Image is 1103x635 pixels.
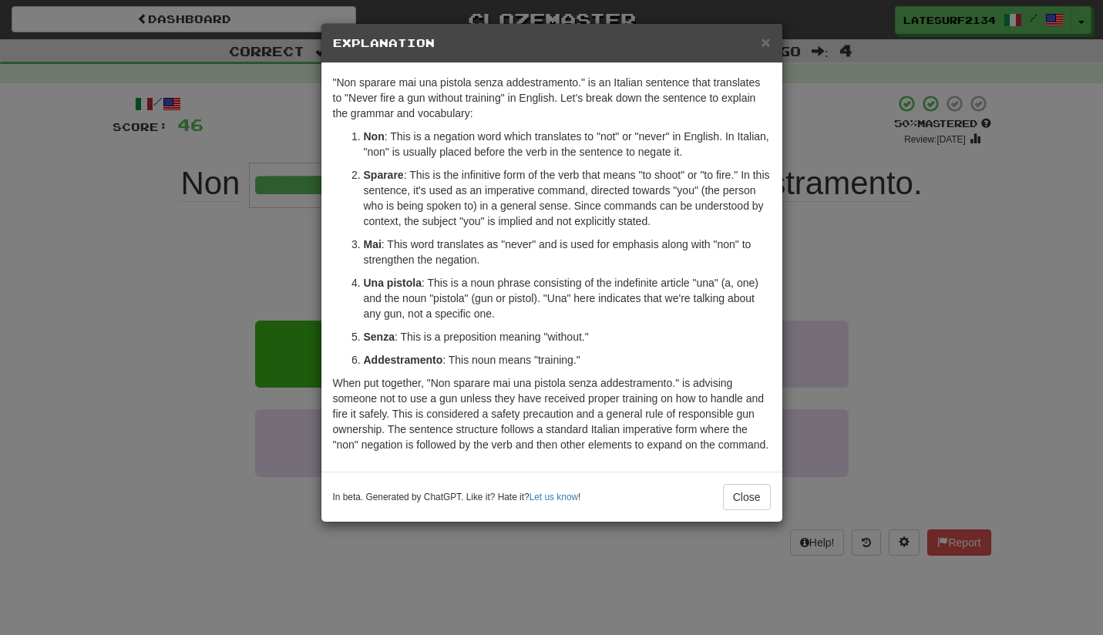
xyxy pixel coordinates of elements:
p: : This is a noun phrase consisting of the indefinite article "una" (a, one) and the noun "pistola... [364,275,771,321]
small: In beta. Generated by ChatGPT. Like it? Hate it? ! [333,491,581,504]
strong: Una pistola [364,277,422,289]
span: × [761,33,770,51]
p: : This is the infinitive form of the verb that means "to shoot" or "to fire." In this sentence, i... [364,167,771,229]
p: "Non sparare mai una pistola senza addestramento." is an Italian sentence that translates to "Nev... [333,75,771,121]
button: Close [761,34,770,50]
button: Close [723,484,771,510]
p: : This word translates as "never" and is used for emphasis along with "non" to strengthen the neg... [364,237,771,267]
strong: Non [364,130,385,143]
p: When put together, "Non sparare mai una pistola senza addestramento." is advising someone not to ... [333,375,771,452]
strong: Sparare [364,169,404,181]
h5: Explanation [333,35,771,51]
a: Let us know [530,492,578,502]
strong: Senza [364,331,395,343]
strong: Mai [364,238,382,250]
strong: Addestramento [364,354,443,366]
p: : This is a preposition meaning "without." [364,329,771,344]
p: : This is a negation word which translates to "not" or "never" in English. In Italian, "non" is u... [364,129,771,160]
p: : This noun means "training." [364,352,771,368]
